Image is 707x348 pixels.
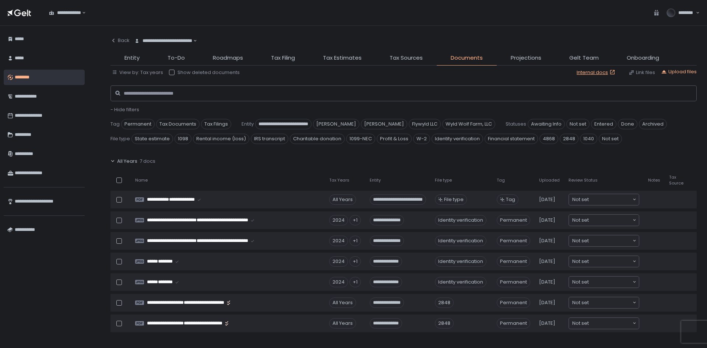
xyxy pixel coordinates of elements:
span: Permanent [497,236,530,246]
div: Identity verification [435,277,486,287]
span: IRS transcript [251,134,288,144]
span: [DATE] [539,238,555,244]
span: File type [435,177,452,183]
span: Tax Source [669,175,683,186]
span: Permanent [497,277,530,287]
div: +1 [349,277,361,287]
span: Permanent [497,318,530,328]
div: 2848 [435,318,454,328]
div: Search for option [569,215,639,226]
span: 7 docs [140,158,155,165]
div: Search for option [569,235,639,246]
div: Search for option [569,318,639,329]
div: Search for option [569,277,639,288]
input: Search for option [589,320,632,327]
span: Not set [572,299,589,306]
div: Search for option [569,194,639,205]
span: Not set [599,134,622,144]
span: Archived [639,119,667,129]
input: Search for option [589,258,632,265]
span: Tag [497,177,505,183]
span: Entity [124,54,140,62]
span: File type [110,136,130,142]
div: Identity verification [435,215,486,225]
span: Not set [572,237,589,245]
button: Upload files [661,68,697,75]
span: Gelt Team [569,54,599,62]
div: +1 [349,236,361,246]
span: Tax Filing [271,54,295,62]
span: To-Do [168,54,185,62]
span: [PERSON_NAME] [361,119,407,129]
div: +1 [349,215,361,225]
div: Search for option [130,33,197,49]
input: Search for option [589,278,632,286]
span: 1098 [175,134,191,144]
span: Onboarding [627,54,659,62]
span: W-2 [413,134,430,144]
span: Not set [566,119,590,129]
span: Profit & Loss [377,134,412,144]
input: Search for option [589,237,632,245]
span: Tax Years [329,177,349,183]
span: Entity [242,121,254,127]
span: Rental income (loss) [193,134,249,144]
div: 2024 [329,277,348,287]
span: Uploaded [539,177,560,183]
div: +1 [349,256,361,267]
span: State estimate [131,134,173,144]
input: Search for option [589,299,632,306]
span: Review Status [569,177,598,183]
div: Search for option [569,297,639,308]
button: Link files [629,69,655,76]
div: 2024 [329,236,348,246]
span: Tag [110,121,120,127]
span: [DATE] [539,299,555,306]
span: Tax Documents [156,119,200,129]
div: All Years [329,298,356,308]
div: Back [110,37,130,44]
div: Search for option [44,5,86,21]
div: 2024 [329,256,348,267]
span: Not set [572,278,589,286]
div: Search for option [569,256,639,267]
span: Permanent [497,215,530,225]
div: 2848 [435,298,454,308]
span: Not set [572,258,589,265]
span: Tag [506,196,515,203]
span: [DATE] [539,320,555,327]
a: Internal docs [577,69,617,76]
span: Flywyld LLC [409,119,441,129]
span: [DATE] [539,196,555,203]
span: Entered [591,119,616,129]
span: Tax Sources [390,54,423,62]
span: [PERSON_NAME] [313,119,359,129]
span: 4868 [539,134,558,144]
span: Not set [572,196,589,203]
span: [DATE] [539,279,555,285]
span: 1040 [580,134,597,144]
span: Wyld Wolf Farm, LLC [442,119,495,129]
span: 1099-NEC [346,134,375,144]
span: Documents [451,54,483,62]
span: All Years [117,158,137,165]
span: Entity [370,177,381,183]
span: [DATE] [539,258,555,265]
div: All Years [329,318,356,328]
span: Charitable donation [290,134,345,144]
div: View by: Tax years [112,69,163,76]
input: Search for option [589,217,632,224]
button: - Hide filters [110,106,139,113]
span: Not set [572,320,589,327]
span: Roadmaps [213,54,243,62]
div: Identity verification [435,256,486,267]
span: Financial statement [485,134,538,144]
input: Search for option [589,196,632,203]
span: File type [444,196,464,203]
span: Permanent [497,256,530,267]
div: All Years [329,194,356,205]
